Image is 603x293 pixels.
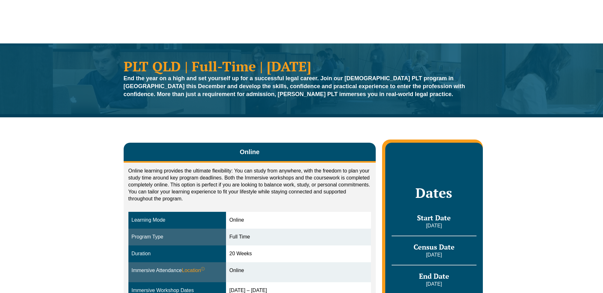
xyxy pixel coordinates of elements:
span: Location [182,267,205,274]
span: Online [240,147,259,156]
div: Duration [132,250,223,257]
div: Immersive Attendance [132,267,223,274]
div: Online [229,267,368,274]
div: Full Time [229,233,368,241]
div: Learning Mode [132,217,223,224]
div: Online [229,217,368,224]
p: [DATE] [392,222,476,229]
h1: PLT QLD | Full-Time | [DATE] [124,59,480,73]
p: Online learning provides the ultimate flexibility: You can study from anywhere, with the freedom ... [128,167,371,202]
span: End Date [419,271,449,281]
p: [DATE] [392,251,476,258]
div: Program Type [132,233,223,241]
p: [DATE] [392,281,476,288]
span: Census Date [414,242,455,251]
sup: ⓘ [201,267,205,271]
div: 20 Weeks [229,250,368,257]
h2: Dates [392,185,476,201]
span: Start Date [417,213,451,222]
strong: End the year on a high and set yourself up for a successful legal career. Join our [DEMOGRAPHIC_D... [124,75,465,97]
